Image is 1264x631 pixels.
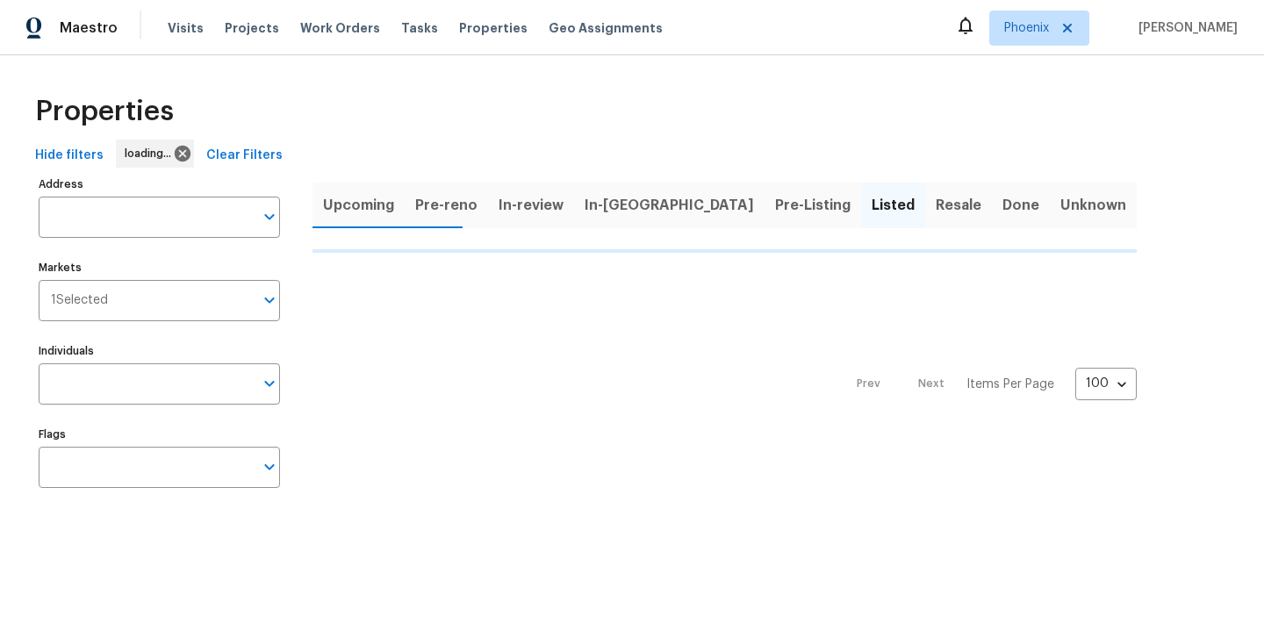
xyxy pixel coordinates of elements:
span: loading... [125,145,178,162]
span: Upcoming [323,193,394,218]
div: 100 [1075,361,1137,406]
span: Hide filters [35,145,104,167]
span: Work Orders [300,19,380,37]
span: Visits [168,19,204,37]
span: Properties [459,19,528,37]
span: Maestro [60,19,118,37]
span: Unknown [1060,193,1126,218]
nav: Pagination Navigation [840,263,1137,506]
span: Phoenix [1004,19,1049,37]
p: Items Per Page [966,376,1054,393]
span: Geo Assignments [549,19,663,37]
label: Address [39,179,280,190]
label: Flags [39,429,280,440]
button: Hide filters [28,140,111,172]
span: 1 Selected [51,293,108,308]
span: Done [1002,193,1039,218]
span: [PERSON_NAME] [1131,19,1238,37]
button: Open [257,371,282,396]
span: Listed [872,193,915,218]
div: loading... [116,140,194,168]
span: Projects [225,19,279,37]
button: Open [257,455,282,479]
span: Pre-reno [415,193,478,218]
span: Clear Filters [206,145,283,167]
span: In-[GEOGRAPHIC_DATA] [585,193,754,218]
button: Clear Filters [199,140,290,172]
label: Individuals [39,346,280,356]
button: Open [257,288,282,312]
button: Open [257,204,282,229]
span: Tasks [401,22,438,34]
span: Resale [936,193,981,218]
label: Markets [39,262,280,273]
span: Pre-Listing [775,193,851,218]
span: Properties [35,103,174,120]
span: In-review [499,193,564,218]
